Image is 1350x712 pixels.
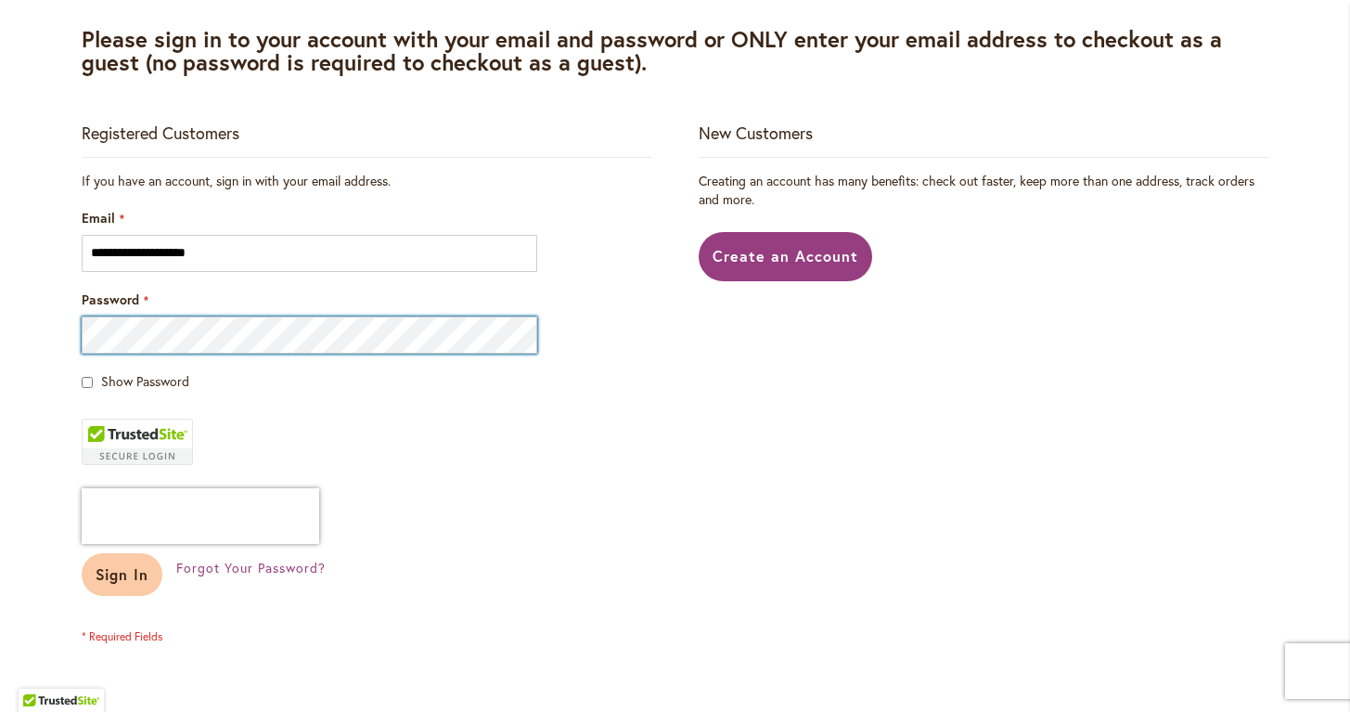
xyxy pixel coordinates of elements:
[96,564,149,584] span: Sign In
[699,172,1268,209] p: Creating an account has many benefits: check out faster, keep more than one address, track orders...
[82,122,239,144] strong: Registered Customers
[82,209,115,227] span: Email
[699,122,813,144] strong: New Customers
[82,488,319,544] iframe: reCAPTCHA
[14,646,66,698] iframe: Launch Accessibility Center
[176,559,325,577] a: Forgot Your Password?
[176,559,325,576] span: Forgot Your Password?
[82,24,1222,77] strong: Please sign in to your account with your email and password or ONLY enter your email address to c...
[82,172,651,190] div: If you have an account, sign in with your email address.
[101,372,189,390] span: Show Password
[82,553,163,596] button: Sign In
[82,291,139,308] span: Password
[713,246,858,265] span: Create an Account
[82,419,193,465] div: TrustedSite Certified
[699,232,872,281] a: Create an Account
